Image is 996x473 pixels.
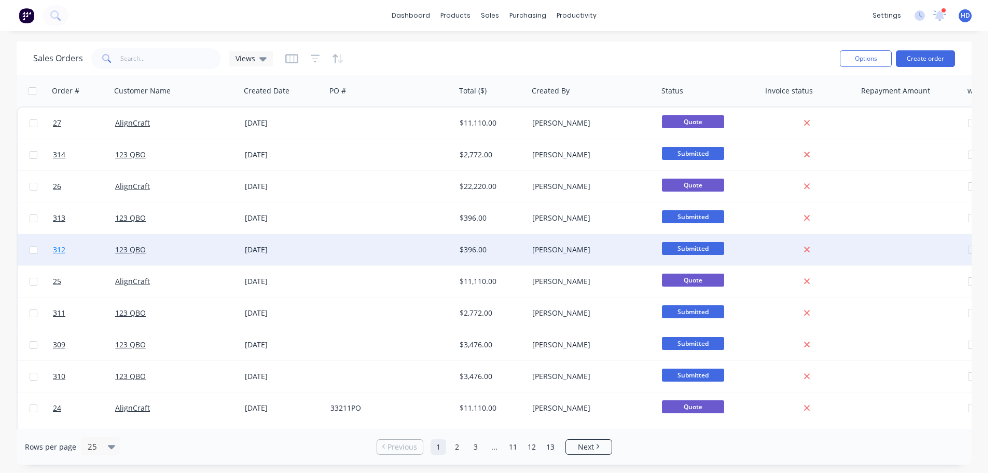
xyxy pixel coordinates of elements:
span: Rows per page [25,442,76,452]
div: [PERSON_NAME] [532,213,647,223]
a: Jump forward [487,439,502,455]
span: 27 [53,118,61,128]
div: [DATE] [245,150,322,160]
button: Options [840,50,892,67]
div: Created By [532,86,570,96]
span: Submitted [662,242,724,255]
div: Total ($) [459,86,487,96]
span: 312 [53,245,65,255]
div: Invoice status [765,86,813,96]
span: Quote [662,179,724,192]
span: 309 [53,340,65,350]
a: 26 [53,171,115,202]
a: 123 QBO [115,371,146,381]
div: Status [661,86,683,96]
button: Create order [896,50,955,67]
a: 309 [53,329,115,360]
span: HD [961,11,970,20]
a: AlignCraft [115,276,150,286]
a: Next page [566,442,612,452]
div: [DATE] [245,213,322,223]
div: 33211PO [330,403,446,413]
a: 123 QBO [115,213,146,223]
a: 27 [53,107,115,139]
div: products [435,8,476,23]
div: $11,110.00 [460,118,521,128]
a: 313 [53,202,115,234]
div: [PERSON_NAME] [532,340,647,350]
span: 25 [53,276,61,287]
span: 313 [53,213,65,223]
span: 24 [53,403,61,413]
a: Page 2 [449,439,465,455]
div: [DATE] [245,118,322,128]
div: $396.00 [460,213,521,223]
a: 311 [53,298,115,329]
div: $22,220.00 [460,181,521,192]
ul: Pagination [372,439,616,455]
span: Previous [388,442,417,452]
div: productivity [551,8,602,23]
a: AlignCraft [115,403,150,413]
div: [DATE] [245,371,322,382]
div: settings [867,8,906,23]
div: [DATE] [245,276,322,287]
a: 25 [53,266,115,297]
span: 314 [53,150,65,160]
span: Submitted [662,369,724,382]
div: [PERSON_NAME] [532,403,647,413]
a: Page 11 [505,439,521,455]
div: $2,772.00 [460,150,521,160]
div: sales [476,8,504,23]
a: Page 13 [543,439,558,455]
div: $11,110.00 [460,403,521,413]
span: Submitted [662,147,724,160]
a: 314 [53,139,115,170]
div: [PERSON_NAME] [532,181,647,192]
div: [DATE] [245,308,322,318]
a: Page 3 [468,439,483,455]
h1: Sales Orders [33,53,83,63]
a: 123 QBO [115,308,146,318]
div: [DATE] [245,245,322,255]
div: Repayment Amount [861,86,930,96]
div: $3,476.00 [460,371,521,382]
a: Page 12 [524,439,539,455]
span: Quote [662,115,724,128]
div: $2,772.00 [460,308,521,318]
span: Submitted [662,337,724,350]
a: Page 1 is your current page [431,439,446,455]
span: 26 [53,181,61,192]
div: Order # [52,86,79,96]
div: Customer Name [114,86,171,96]
div: purchasing [504,8,551,23]
div: $3,476.00 [460,340,521,350]
a: AlignCraft [115,118,150,128]
img: Factory [19,8,34,23]
div: $396.00 [460,245,521,255]
a: 312 [53,234,115,265]
span: Quote [662,274,724,287]
div: [PERSON_NAME] [532,150,647,160]
span: Next [578,442,594,452]
span: Submitted [662,305,724,318]
a: 310 [53,361,115,392]
a: 123 QBO [115,245,146,254]
a: 123 QBO [115,340,146,349]
span: Quote [662,400,724,413]
div: PO # [329,86,346,96]
a: Previous page [377,442,423,452]
a: 123 QBO [115,150,146,159]
div: [PERSON_NAME] [532,245,647,255]
div: $11,110.00 [460,276,521,287]
span: Submitted [662,210,724,223]
div: [PERSON_NAME] [532,276,647,287]
span: 310 [53,371,65,382]
a: AlignCraft [115,181,150,191]
div: Created Date [244,86,289,96]
div: [DATE] [245,181,322,192]
div: [DATE] [245,340,322,350]
a: 24 [53,393,115,424]
div: [PERSON_NAME] [532,371,647,382]
input: Search... [120,48,222,69]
